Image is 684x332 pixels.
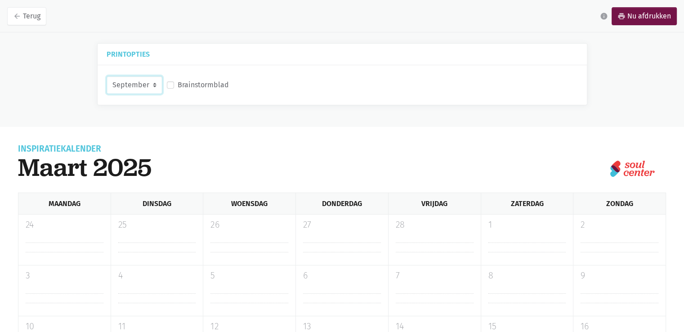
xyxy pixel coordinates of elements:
a: printNu afdrukken [612,7,677,25]
p: 3 [26,269,103,283]
div: Woensdag [203,193,295,214]
div: Zaterdag [481,193,573,214]
i: arrow_back [13,12,21,20]
div: Zondag [573,193,666,214]
p: 7 [396,269,474,283]
div: Inspiratiekalender [18,145,152,153]
div: Dinsdag [111,193,203,214]
div: Vrijdag [388,193,481,214]
div: Maandag [18,193,111,214]
h5: Printopties [107,51,578,58]
p: 25 [118,218,196,232]
div: Donderdag [295,193,388,214]
i: info [600,12,608,20]
p: 24 [26,218,103,232]
label: Brainstormblad [178,79,229,91]
p: 9 [581,269,658,283]
p: 6 [303,269,381,283]
h1: maart 2025 [18,153,152,182]
p: 27 [303,218,381,232]
p: 28 [396,218,474,232]
p: 26 [210,218,288,232]
p: 5 [210,269,288,283]
a: arrow_backTerug [7,7,46,25]
p: 4 [118,269,196,283]
i: print [617,12,626,20]
p: 2 [581,218,658,232]
p: 1 [488,218,566,232]
p: 8 [488,269,566,283]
